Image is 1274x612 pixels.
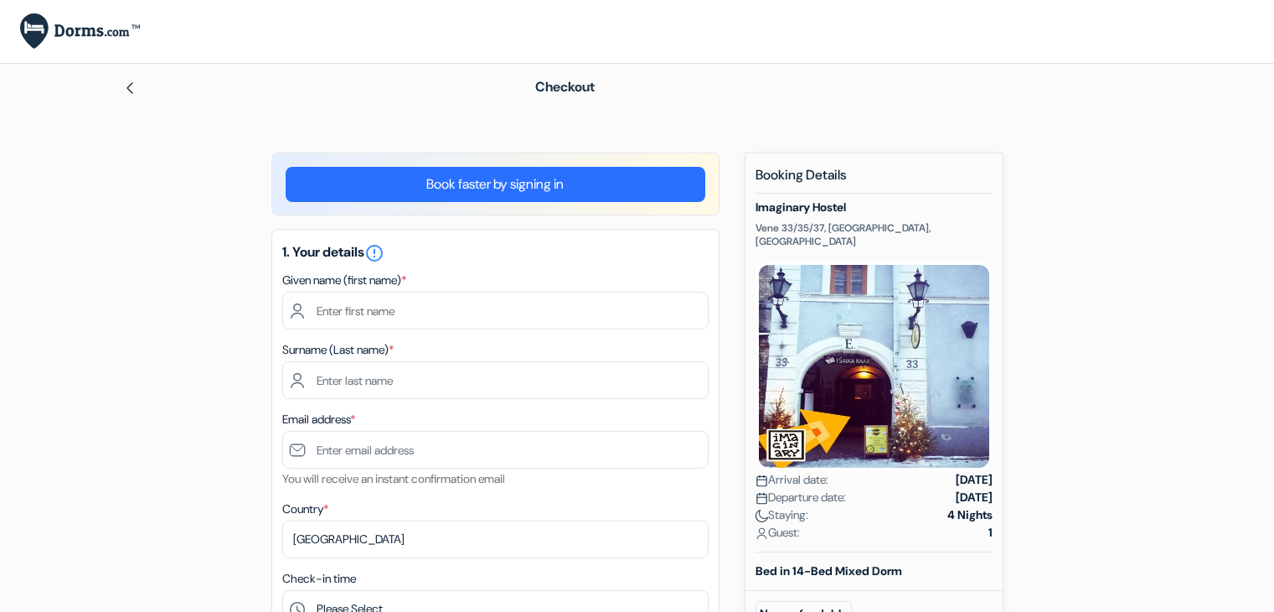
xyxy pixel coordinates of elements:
[364,243,384,263] i: error_outline
[282,500,328,518] label: Country
[282,292,709,329] input: Enter first name
[282,431,709,469] input: Enter email address
[988,524,993,542] strong: 1
[756,221,993,248] p: Vene 33/35/37, [GEOGRAPHIC_DATA], [GEOGRAPHIC_DATA]
[947,506,993,524] strong: 4 Nights
[956,471,993,489] strong: [DATE]
[756,200,993,215] h5: Imaginary Hostel
[956,489,993,506] strong: [DATE]
[282,570,356,588] label: Check-in time
[282,411,355,428] label: Email address
[756,489,846,506] span: Departure date:
[282,361,709,399] input: Enter last name
[756,510,768,522] img: moon.svg
[756,492,768,505] img: calendar.svg
[756,527,768,540] img: user_icon.svg
[282,243,709,263] h5: 1. Your details
[123,81,137,95] img: left_arrow.svg
[282,272,406,289] label: Given name (first name)
[535,78,595,96] span: Checkout
[286,167,705,202] a: Book faster by signing in
[756,524,800,542] span: Guest:
[282,471,505,486] small: You will receive an instant confirmation email
[756,563,902,578] b: Bed in 14-Bed Mixed Dorm
[756,475,768,487] img: calendar.svg
[756,167,993,194] h5: Booking Details
[756,506,808,524] span: Staying:
[756,471,828,489] span: Arrival date:
[282,341,394,359] label: Surname (Last name)
[20,13,140,49] img: Dorms.com
[364,243,384,261] a: error_outline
